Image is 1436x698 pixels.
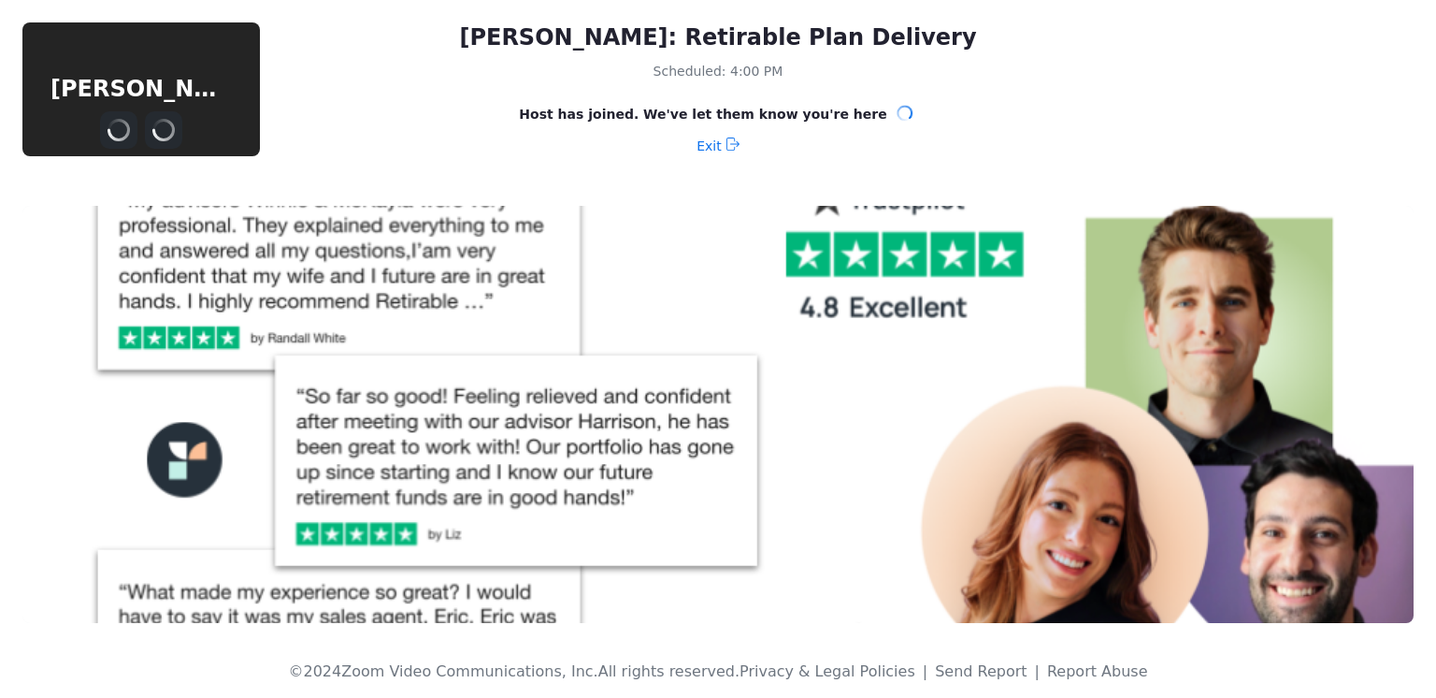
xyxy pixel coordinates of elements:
span: Exit [696,131,722,161]
span: | [923,662,927,680]
button: Send Report [935,661,1027,683]
span: Zoom Video Communications, Inc. [341,662,597,680]
span: All rights reserved. [598,662,740,680]
span: Host has joined. We've let them know you're here [519,105,886,124]
button: Exit [696,131,740,161]
button: Report Abuse [1047,661,1148,683]
div: [PERSON_NAME]: Retirable Plan Delivery [280,22,1156,52]
button: Mute [100,111,137,149]
div: [PERSON_NAME] [22,73,260,105]
span: | [1035,662,1040,680]
span: 2024 [303,662,341,680]
a: Privacy & Legal Policies [740,662,915,680]
img: waiting room background [22,206,1414,623]
span: © [288,662,303,680]
button: Stop Video [145,111,182,149]
div: Scheduled: 4:00 PM [280,60,1156,82]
